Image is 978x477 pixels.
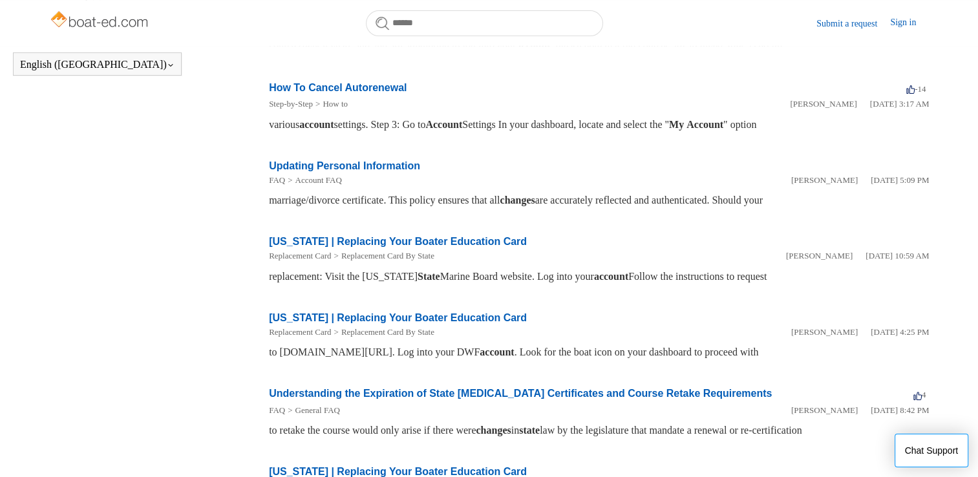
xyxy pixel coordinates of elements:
[269,326,331,339] li: Replacement Card
[331,326,434,339] li: Replacement Card By State
[269,117,929,132] div: various settings. Step 3: Go to Settings In your dashboard, locate and select the " " option
[895,434,969,467] button: Chat Support
[519,425,540,436] em: state
[669,119,684,130] em: My
[816,17,890,30] a: Submit a request
[871,405,929,415] time: 03/16/2022, 20:42
[790,98,856,111] li: [PERSON_NAME]
[791,326,858,339] li: [PERSON_NAME]
[269,466,527,477] a: [US_STATE] | Replacing Your Boater Education Card
[269,251,331,260] a: Replacement Card
[871,327,929,337] time: 05/21/2024, 16:25
[269,160,420,171] a: Updating Personal Information
[594,271,628,282] em: account
[269,193,929,208] div: marriage/divorce certificate. This policy ensures that all are accurately reflected and authentic...
[269,236,527,247] a: [US_STATE] | Replacing Your Boater Education Card
[425,119,462,130] em: Account
[269,82,407,93] a: How To Cancel Autorenewal
[913,390,926,399] span: 4
[269,405,285,415] a: FAQ
[269,388,772,399] a: Understanding the Expiration of State [MEDICAL_DATA] Certificates and Course Retake Requirements
[269,344,929,360] div: to [DOMAIN_NAME][URL]. Log into your DWF . Look for the boat icon on your dashboard to proceed with
[500,195,535,206] em: changes
[285,174,342,187] li: Account FAQ
[313,98,348,111] li: How to
[269,312,527,323] a: [US_STATE] | Replacing Your Boater Education Card
[341,251,434,260] a: Replacement Card By State
[786,249,853,262] li: [PERSON_NAME]
[269,404,285,417] li: FAQ
[295,175,341,185] a: Account FAQ
[331,249,434,262] li: Replacement Card By State
[480,346,514,357] em: account
[285,404,340,417] li: General FAQ
[418,271,440,282] em: State
[476,425,511,436] em: changes
[323,99,348,109] a: How to
[870,99,930,109] time: 03/16/2022, 03:17
[341,327,434,337] a: Replacement Card By State
[269,175,285,185] a: FAQ
[269,98,313,111] li: Step-by-Step
[299,119,334,130] em: account
[866,251,929,260] time: 05/22/2024, 10:59
[791,174,858,187] li: [PERSON_NAME]
[871,175,929,185] time: 01/05/2024, 17:09
[906,84,926,94] span: -14
[269,249,331,262] li: Replacement Card
[686,119,723,130] em: Account
[269,99,313,109] a: Step-by-Step
[49,8,152,34] img: Boat-Ed Help Center home page
[366,10,603,36] input: Search
[269,174,285,187] li: FAQ
[295,405,339,415] a: General FAQ
[269,423,929,438] div: to retake the course would only arise if there were in law by the legislature that mandate a rene...
[269,269,929,284] div: replacement: Visit the [US_STATE] Marine Board website. Log into your Follow the instructions to ...
[890,16,929,31] a: Sign in
[791,404,858,417] li: [PERSON_NAME]
[20,59,175,70] button: English ([GEOGRAPHIC_DATA])
[269,327,331,337] a: Replacement Card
